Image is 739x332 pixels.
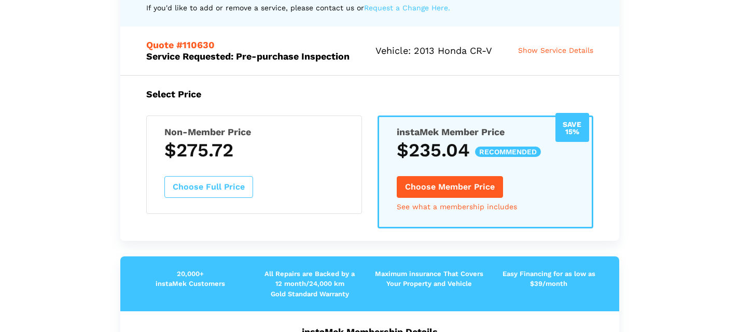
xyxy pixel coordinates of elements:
a: See what a membership includes [397,203,517,210]
h5: Service Requested: Pre-purchase Inspection [146,39,375,61]
button: Choose Member Price [397,176,503,198]
p: 20,000+ instaMek Customers [131,269,250,289]
p: Maximum insurance That Covers Your Property and Vehicle [370,269,489,289]
p: If you'd like to add or remove a service, please contact us or [146,2,593,15]
div: Save 15% [555,113,589,142]
h5: Select Price [146,89,593,99]
span: Show Service Details [518,46,593,54]
a: Request a Change Here. [364,2,450,15]
p: Easy Financing for as low as $39/month [489,269,608,289]
h3: $235.04 [397,139,574,161]
h5: Vehicle: 2013 Honda CR-V [375,45,518,56]
span: Quote #110630 [146,39,215,50]
span: recommended [475,147,541,157]
button: Choose Full Price [164,176,253,198]
p: All Repairs are Backed by a 12 month/24,000 km Gold Standard Warranty [250,269,369,299]
h5: Non-Member Price [164,126,344,137]
h3: $275.72 [164,139,344,161]
h5: instaMek Member Price [397,126,574,137]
